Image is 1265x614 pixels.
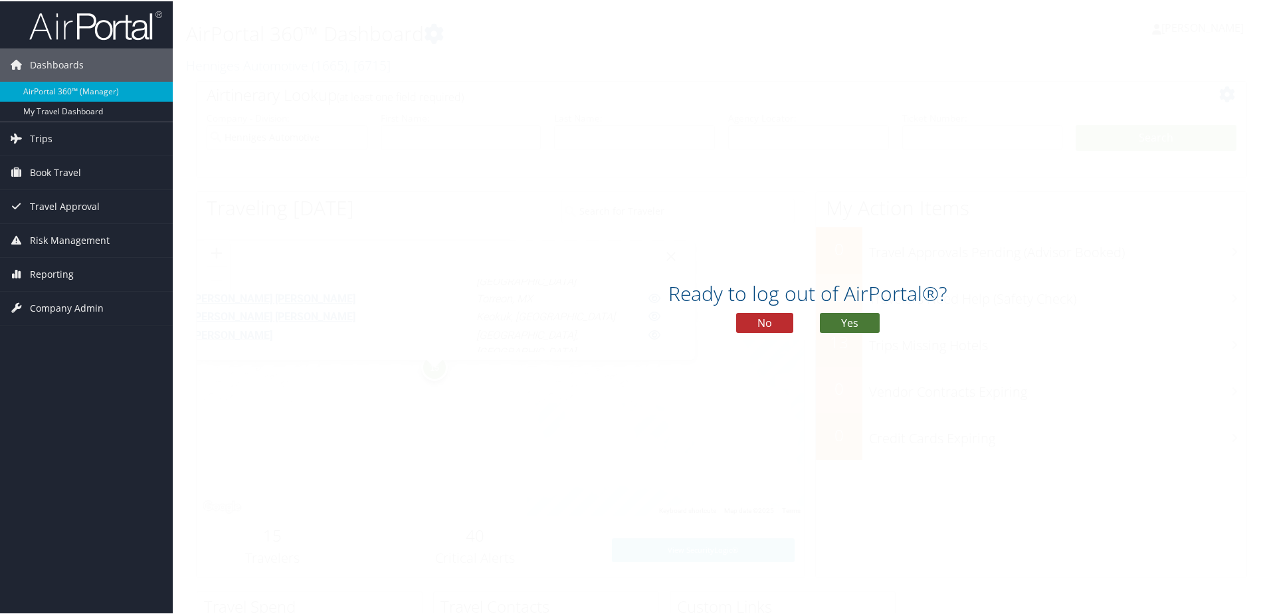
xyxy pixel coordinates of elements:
[30,121,52,154] span: Trips
[30,189,100,222] span: Travel Approval
[736,312,793,332] button: No
[820,312,880,332] button: Yes
[29,9,162,40] img: airportal-logo.png
[30,223,110,256] span: Risk Management
[30,256,74,290] span: Reporting
[30,290,104,324] span: Company Admin
[30,47,84,80] span: Dashboards
[30,155,81,188] span: Book Travel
